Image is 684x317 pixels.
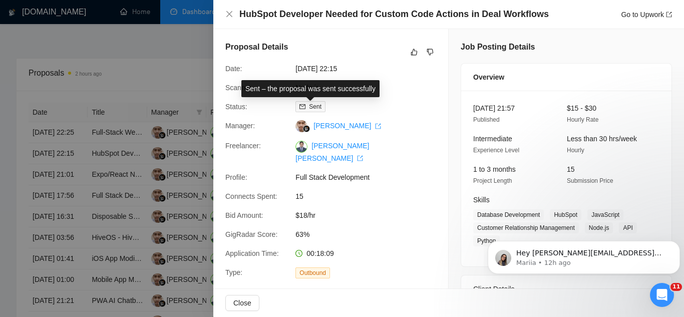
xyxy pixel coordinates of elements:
span: Status: [225,103,247,111]
span: Connects Spent: [225,192,277,200]
span: Intermediate [473,135,512,143]
span: Published [473,116,500,123]
span: dislike [427,48,434,56]
span: Experience Level [473,147,519,154]
span: Customer Relationship Management [473,222,579,233]
span: JavaScript [587,209,623,220]
span: Date: [225,65,242,73]
span: Submission Price [567,177,613,184]
span: Bid Amount: [225,211,263,219]
span: Scanner: [225,84,253,92]
a: [PERSON_NAME] [PERSON_NAME] export [295,142,369,162]
button: dislike [424,46,436,58]
span: 00:18:09 [306,249,334,257]
span: mail [299,104,305,110]
iframe: Intercom live chat [650,283,674,307]
span: export [375,123,381,129]
span: clock-circle [295,250,302,257]
img: gigradar-bm.png [303,125,310,132]
span: 11 [670,283,682,291]
span: [DATE] 21:57 [473,104,515,112]
span: [DATE] 22:15 [295,63,446,74]
span: Overview [473,72,504,83]
span: Application Time: [225,249,279,257]
span: HubSpot [550,209,581,220]
span: Close [233,297,251,308]
span: Sent [309,103,321,110]
span: Outbound [295,267,330,278]
span: GigRadar Score: [225,230,277,238]
span: Hourly [567,147,584,154]
span: 15 [295,191,446,202]
span: Freelancer: [225,142,261,150]
span: like [411,48,418,56]
span: Python [473,235,500,246]
span: Full Stack Development [295,172,446,183]
span: Project Length [473,177,512,184]
a: [PERSON_NAME] export [313,122,381,130]
h5: Proposal Details [225,41,288,53]
span: Manager: [225,122,255,130]
span: export [357,155,363,161]
button: like [408,46,420,58]
h5: Job Posting Details [461,41,535,53]
h4: HubSpot Developer Needed for Custom Code Actions in Deal Workflows [239,8,549,21]
div: Client Details [473,275,659,302]
span: Skills [473,196,490,204]
span: 63% [295,229,446,240]
button: Close [225,10,233,19]
span: Type: [225,268,242,276]
iframe: Intercom notifications message [484,220,684,290]
span: Less than 30 hrs/week [567,135,637,143]
span: close [225,10,233,18]
button: Close [225,295,259,311]
span: Database Development [473,209,544,220]
a: Go to Upworkexport [621,11,672,19]
img: c1RPiVo6mRFR6BN7zoJI2yUK906y9LnLzoARGoO75PPeKwuOSWmoT69oZKPhhgZsWc [295,141,307,153]
span: Hourly Rate [567,116,598,123]
span: 15 [567,165,575,173]
span: $15 - $30 [567,104,596,112]
span: export [666,12,672,18]
span: 1 to 3 months [473,165,516,173]
span: Profile: [225,173,247,181]
span: $18/hr [295,210,446,221]
div: Sent – the proposal was sent successfully [241,80,380,97]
